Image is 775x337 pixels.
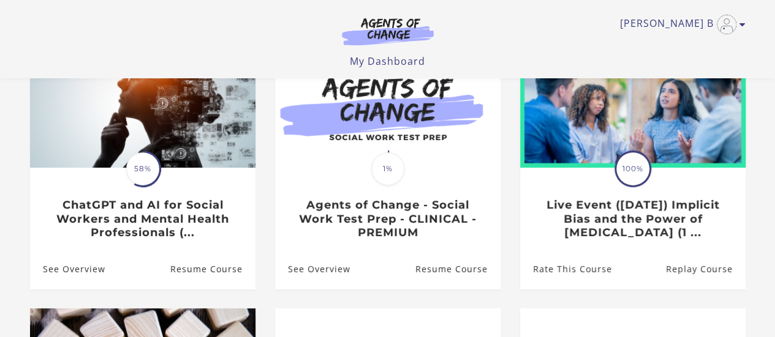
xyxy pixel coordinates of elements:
[533,198,732,240] h3: Live Event ([DATE]) Implicit Bias and the Power of [MEDICAL_DATA] (1 ...
[520,249,612,289] a: Live Event (8/1/25) Implicit Bias and the Power of Peer Support (1 ...: Rate This Course
[665,249,745,289] a: Live Event (8/1/25) Implicit Bias and the Power of Peer Support (1 ...: Resume Course
[275,249,350,289] a: Agents of Change - Social Work Test Prep - CLINICAL - PREMIUM: See Overview
[350,54,425,68] a: My Dashboard
[43,198,242,240] h3: ChatGPT and AI for Social Workers and Mental Health Professionals (...
[616,152,649,185] span: 100%
[126,152,159,185] span: 58%
[415,249,500,289] a: Agents of Change - Social Work Test Prep - CLINICAL - PREMIUM: Resume Course
[329,17,447,45] img: Agents of Change Logo
[620,15,739,34] a: Toggle menu
[30,249,105,289] a: ChatGPT and AI for Social Workers and Mental Health Professionals (...: See Overview
[288,198,487,240] h3: Agents of Change - Social Work Test Prep - CLINICAL - PREMIUM
[170,249,255,289] a: ChatGPT and AI for Social Workers and Mental Health Professionals (...: Resume Course
[371,152,404,185] span: 1%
